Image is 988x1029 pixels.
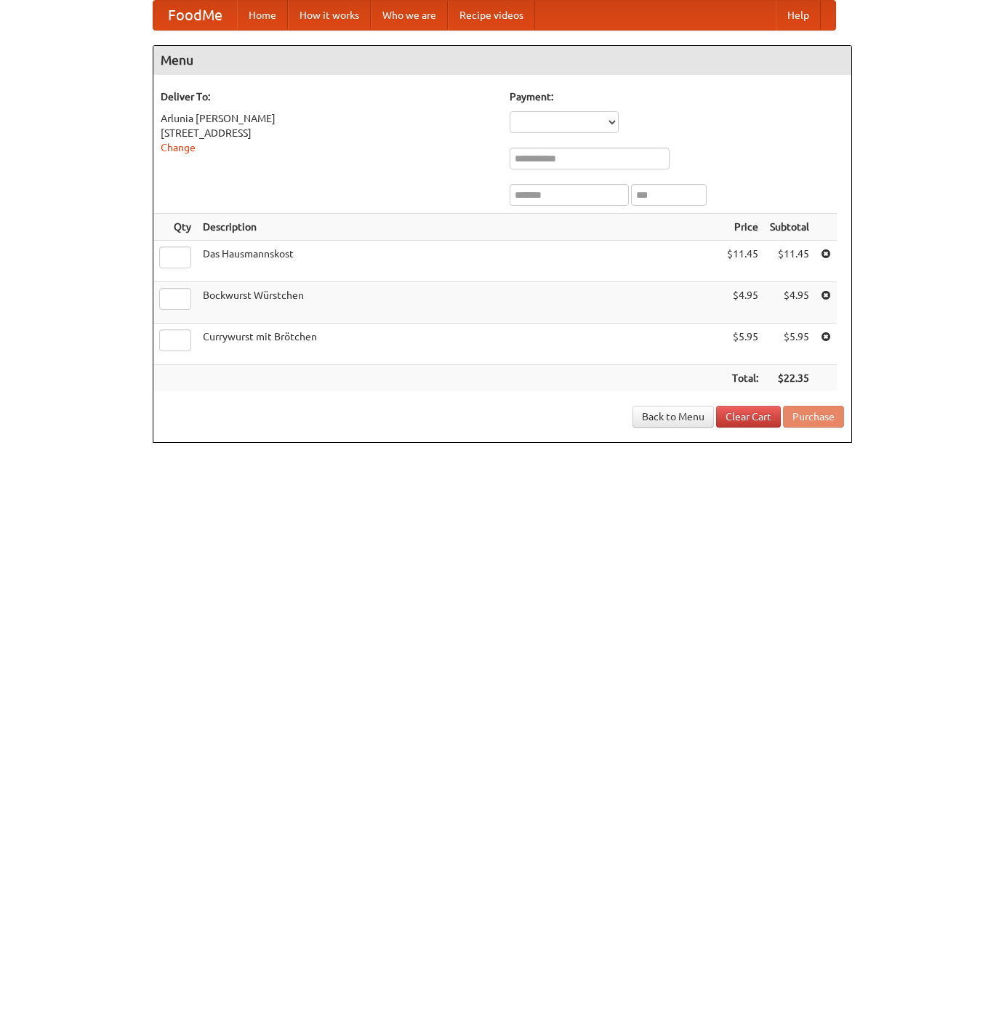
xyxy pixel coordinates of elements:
[153,1,237,30] a: FoodMe
[161,89,495,104] h5: Deliver To:
[197,324,721,365] td: Currywurst mit Brötchen
[783,406,844,428] button: Purchase
[153,214,197,241] th: Qty
[237,1,288,30] a: Home
[716,406,781,428] a: Clear Cart
[161,111,495,126] div: Arlunia [PERSON_NAME]
[721,241,764,282] td: $11.45
[776,1,821,30] a: Help
[721,365,764,392] th: Total:
[764,241,815,282] td: $11.45
[764,282,815,324] td: $4.95
[721,282,764,324] td: $4.95
[161,142,196,153] a: Change
[721,324,764,365] td: $5.95
[288,1,371,30] a: How it works
[161,126,495,140] div: [STREET_ADDRESS]
[197,282,721,324] td: Bockwurst Würstchen
[510,89,844,104] h5: Payment:
[632,406,714,428] a: Back to Menu
[197,241,721,282] td: Das Hausmannskost
[721,214,764,241] th: Price
[371,1,448,30] a: Who we are
[764,324,815,365] td: $5.95
[153,46,851,75] h4: Menu
[448,1,535,30] a: Recipe videos
[197,214,721,241] th: Description
[764,365,815,392] th: $22.35
[764,214,815,241] th: Subtotal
